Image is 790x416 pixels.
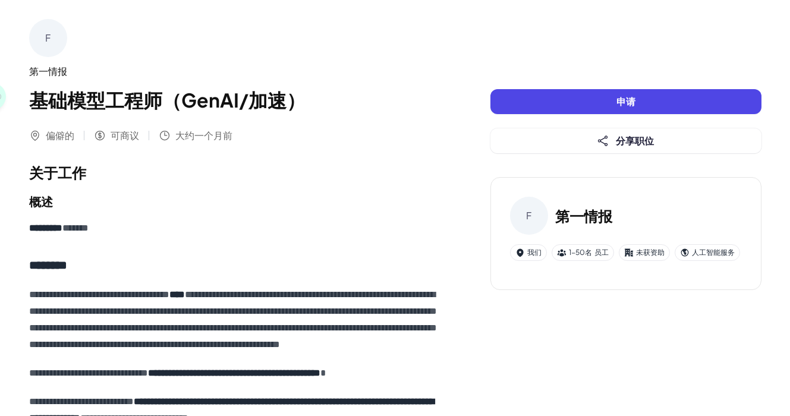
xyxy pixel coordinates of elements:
[29,88,306,112] font: 基础模型工程师（GenAI/加速）
[46,129,74,141] font: 偏僻的
[29,194,53,209] font: 概述
[490,89,761,114] button: 申请
[29,65,67,77] font: 第一情报
[175,129,232,141] font: 大约一个月前
[636,248,665,257] font: 未获资助
[490,128,761,153] button: 分享职位
[111,129,139,141] font: 可商议
[45,31,51,44] font: F
[527,248,542,257] font: 我们
[616,134,654,147] font: 分享职位
[692,248,735,257] font: 人工智能服务
[29,163,86,181] font: 关于工作
[569,248,592,257] font: 1-50名
[555,207,612,225] font: 第一情报
[616,95,635,108] font: 申请
[594,248,609,257] font: 员工
[526,209,531,222] font: F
